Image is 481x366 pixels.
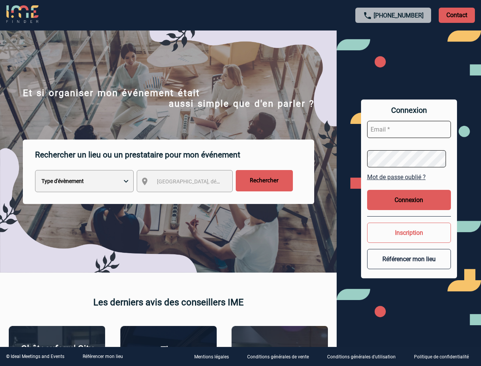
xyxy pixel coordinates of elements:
a: Mentions légales [188,353,241,360]
p: Politique de confidentialité [414,355,469,360]
p: Conditions générales d'utilisation [327,355,396,360]
a: Conditions générales de vente [241,353,321,360]
a: Politique de confidentialité [408,353,481,360]
p: Conditions générales de vente [247,355,309,360]
a: Référencer mon lieu [83,354,123,359]
p: Mentions légales [194,355,229,360]
div: © Ideal Meetings and Events [6,354,64,359]
a: Conditions générales d'utilisation [321,353,408,360]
